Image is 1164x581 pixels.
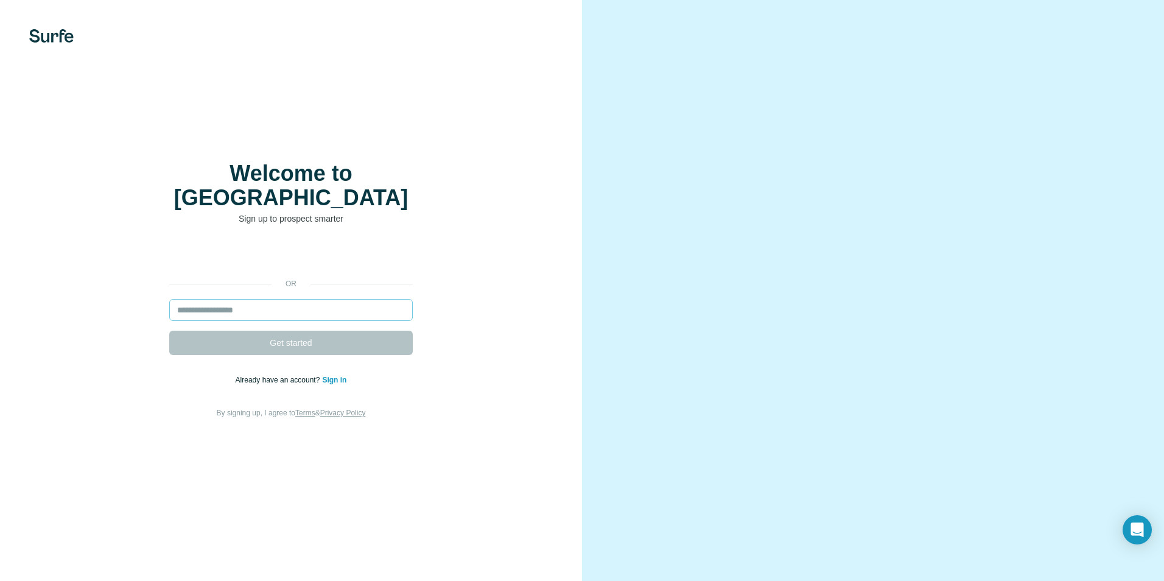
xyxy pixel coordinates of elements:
[29,29,74,43] img: Surfe's logo
[163,243,419,270] iframe: Sign in with Google Button
[169,213,413,225] p: Sign up to prospect smarter
[236,376,323,384] span: Already have an account?
[322,376,346,384] a: Sign in
[217,409,366,417] span: By signing up, I agree to &
[1123,515,1152,544] div: Open Intercom Messenger
[272,278,310,289] p: or
[169,161,413,210] h1: Welcome to [GEOGRAPHIC_DATA]
[320,409,366,417] a: Privacy Policy
[295,409,315,417] a: Terms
